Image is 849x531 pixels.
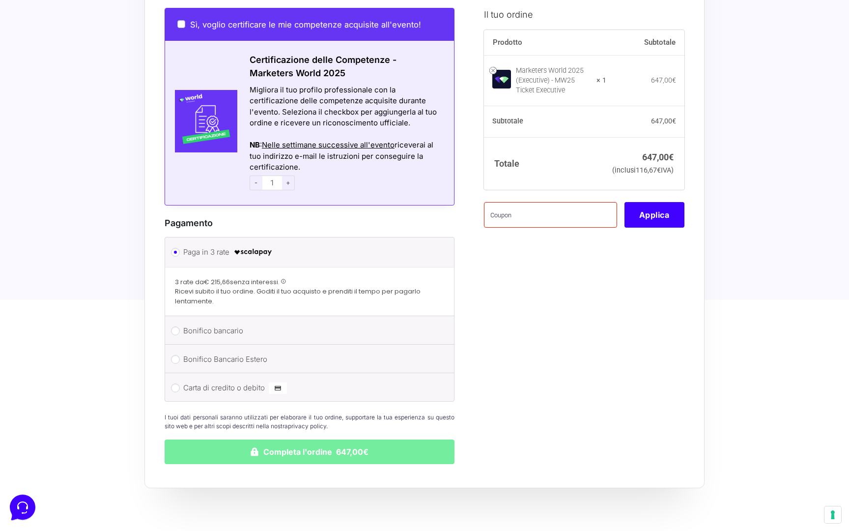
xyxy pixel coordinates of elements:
span: € [669,151,674,162]
p: I tuoi dati personali saranno utilizzati per elaborare il tuo ordine, supportare la tua esperienz... [165,413,454,431]
label: Bonifico Bancario Estero [183,352,432,367]
div: Migliora il tuo profilo professionale con la certificazione delle competenze acquisite durante l'... [250,85,442,129]
button: Completa l'ordine 647,00€ [165,440,454,464]
input: Coupon [484,202,617,228]
span: + [282,176,295,190]
span: € [672,117,676,125]
input: 1 [262,176,282,190]
img: dark [47,55,67,75]
bdi: 647,00 [651,76,676,84]
iframe: Customerly Messenger Launcher [8,493,37,522]
div: Marketers World 2025 (Executive) - MW25 Ticket Executive [516,65,590,95]
h2: Ciao da Marketers 👋 [8,8,165,24]
th: Subtotale [484,106,606,137]
th: Prodotto [484,29,606,55]
bdi: 647,00 [651,117,676,125]
span: Certificazione delle Competenze - Marketers World 2025 [250,55,396,78]
span: Inizia una conversazione [64,88,145,96]
h3: Il tuo ordine [484,7,684,21]
button: Home [8,316,68,338]
img: scalapay-logo-black.png [233,246,273,258]
label: Carta di credito o debito [183,381,432,395]
span: - [250,176,262,190]
span: Sì, voglio certificare le mie competenze acquisite all'evento! [190,20,421,29]
img: Marketers World 2025 (Executive) - MW25 Ticket Executive [492,69,511,88]
strong: × 1 [596,75,606,85]
button: Le tue preferenze relative al consenso per le tecnologie di tracciamento [824,506,841,523]
p: Aiuto [151,329,166,338]
span: Trova una risposta [16,122,77,130]
div: Azioni del messaggio [250,129,442,140]
input: Cerca un articolo... [22,143,161,153]
p: Messaggi [85,329,112,338]
button: Applica [624,202,684,228]
button: Messaggi [68,316,129,338]
img: dark [16,55,35,75]
img: Certificazione-MW24-300x300.jpg [165,90,237,152]
button: Aiuto [128,316,189,338]
strong: NB [250,140,260,149]
span: Nelle settimane successive all'evento [262,140,395,149]
th: Subtotale [606,29,684,55]
span: 116,67 [636,166,661,175]
span: € [672,76,676,84]
button: Inizia una conversazione [16,83,181,102]
small: (inclusi IVA) [612,166,674,175]
h3: Pagamento [165,216,454,230]
span: € [657,166,661,175]
img: dark [31,55,51,75]
label: Paga in 3 rate [183,245,432,260]
p: Home [29,329,46,338]
th: Totale [484,137,606,190]
bdi: 647,00 [642,151,674,162]
a: privacy policy [288,422,326,430]
div: : riceverai al tuo indirizzo e-mail le istruzioni per conseguire la certificazione. [250,140,442,173]
span: Le tue conversazioni [16,39,84,47]
a: Apri Centro Assistenza [105,122,181,130]
img: Carta di credito o debito [269,382,287,394]
label: Bonifico bancario [183,324,432,338]
input: Sì, voglio certificare le mie competenze acquisite all'evento! [177,20,185,28]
